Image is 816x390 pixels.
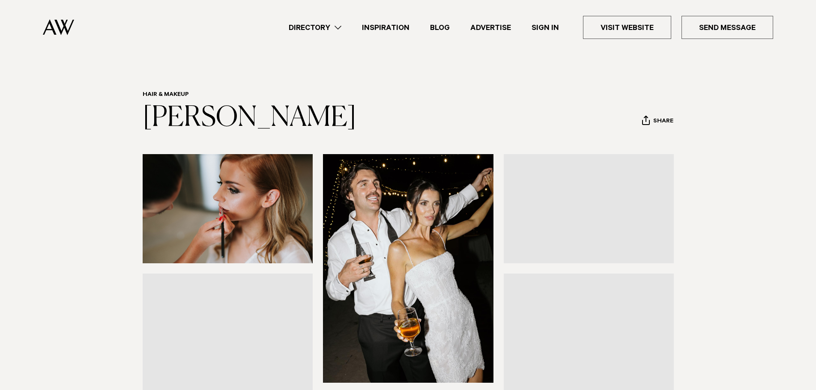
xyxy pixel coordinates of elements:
[653,118,673,126] span: Share
[352,22,420,33] a: Inspiration
[642,115,674,128] button: Share
[43,19,74,35] img: Auckland Weddings Logo
[681,16,773,39] a: Send Message
[278,22,352,33] a: Directory
[420,22,460,33] a: Blog
[521,22,569,33] a: Sign In
[460,22,521,33] a: Advertise
[583,16,671,39] a: Visit Website
[143,104,356,132] a: [PERSON_NAME]
[143,92,189,98] a: Hair & Makeup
